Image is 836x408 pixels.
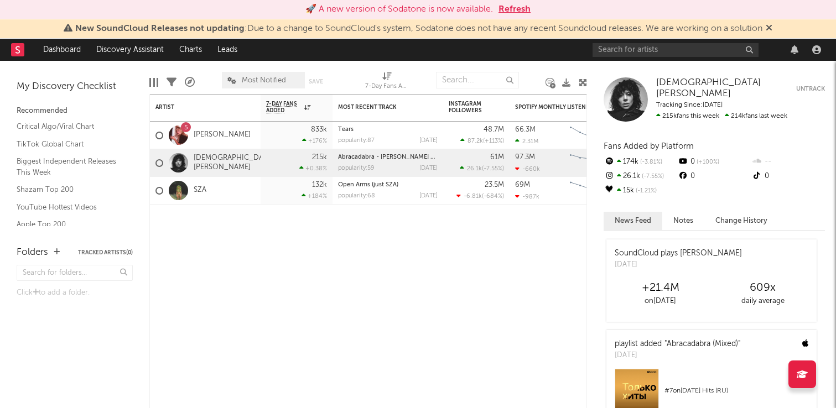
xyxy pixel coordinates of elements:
[604,142,694,150] span: Fans Added by Platform
[17,265,133,281] input: Search for folders...
[75,24,245,33] span: New SoundCloud Releases not updating
[467,166,482,172] span: 26.1k
[302,192,327,200] div: +184 %
[490,154,504,161] div: 61M
[460,137,504,144] div: ( )
[609,281,712,295] div: +21.4M
[338,104,421,111] div: Most Recent Track
[17,121,122,133] a: Critical Algo/Viral Chart
[565,149,615,177] svg: Chart title
[338,193,375,199] div: popularity: 68
[515,165,540,172] div: -660k
[515,126,536,133] div: 66.3M
[484,193,502,200] span: -684 %
[194,186,206,195] a: SZA
[309,79,323,85] button: Save
[638,159,662,165] span: -3.81 %
[695,159,719,165] span: +100 %
[194,154,274,172] a: [DEMOGRAPHIC_DATA][PERSON_NAME]
[485,138,502,144] span: +113 %
[338,138,375,144] div: popularity: 87
[751,155,825,169] div: --
[89,39,172,61] a: Discovery Assistant
[338,127,438,133] div: Tears
[17,80,133,93] div: My Discovery Checklist
[242,77,286,84] span: Most Notified
[172,39,210,61] a: Charts
[615,350,740,361] div: [DATE]
[796,77,825,100] button: Untrack
[449,101,487,114] div: Instagram Followers
[615,248,742,259] div: SoundCloud plays [PERSON_NAME]
[515,193,539,200] div: -987k
[338,182,438,188] div: Open Arms (just SZA)
[436,72,519,88] input: Search...
[468,138,483,144] span: 87.2k
[311,126,327,133] div: 833k
[515,104,598,111] div: Spotify Monthly Listeners
[210,39,245,61] a: Leads
[604,212,662,230] button: News Feed
[167,66,176,98] div: Filters
[712,281,814,295] div: 609 x
[338,182,398,188] a: Open Arms (just SZA)
[656,102,723,108] span: Tracking Since: [DATE]
[75,24,762,33] span: : Due to a change to SoundCloud's system, Sodatone does not have any recent Soundcloud releases. ...
[419,193,438,199] div: [DATE]
[338,154,448,160] a: Abracadabra - [PERSON_NAME] Remix
[515,154,535,161] div: 97.3M
[609,295,712,308] div: on [DATE]
[338,154,438,160] div: Abracadabra - Gesaffelstein Remix
[302,137,327,144] div: +176 %
[515,181,530,189] div: 69M
[78,250,133,255] button: Tracked Artists(0)
[565,177,615,205] svg: Chart title
[338,165,375,171] div: popularity: 59
[17,286,133,300] div: Click to add a folder.
[485,181,504,189] div: 23.5M
[456,192,504,200] div: ( )
[656,113,719,119] span: 215k fans this week
[365,66,409,98] div: 7-Day Fans Added (7-Day Fans Added)
[751,169,825,184] div: 0
[17,138,122,150] a: TikTok Global Chart
[17,201,122,213] a: YouTube Hottest Videos
[604,184,677,198] div: 15k
[464,193,482,200] span: -6.81k
[419,138,438,144] div: [DATE]
[499,3,531,16] button: Refresh
[677,155,751,169] div: 0
[604,155,677,169] div: 174k
[185,66,195,98] div: A&R Pipeline
[640,174,664,180] span: -7.55 %
[704,212,778,230] button: Change History
[604,169,677,184] div: 26.1k
[677,169,751,184] div: 0
[460,165,504,172] div: ( )
[17,246,48,259] div: Folders
[766,24,772,33] span: Dismiss
[593,43,759,57] input: Search for artists
[712,295,814,308] div: daily average
[17,218,122,231] a: Apple Top 200
[155,104,238,111] div: Artist
[149,66,158,98] div: Edit Columns
[17,155,122,178] a: Biggest Independent Releases This Week
[419,165,438,171] div: [DATE]
[634,188,657,194] span: -1.21 %
[266,101,302,114] span: 7-Day Fans Added
[662,212,704,230] button: Notes
[299,165,327,172] div: +0.38 %
[664,384,808,397] div: # 7 on [DATE] Hits (RU)
[656,78,761,98] span: [DEMOGRAPHIC_DATA][PERSON_NAME]
[194,130,251,140] a: [PERSON_NAME]
[305,3,493,16] div: 🚀 A new version of Sodatone is now available.
[615,259,742,270] div: [DATE]
[664,340,740,348] a: "Abracadabra (Mixed)"
[17,184,122,196] a: Shazam Top 200
[17,104,133,118] div: Recommended
[35,39,89,61] a: Dashboard
[484,126,504,133] div: 48.7M
[312,154,327,161] div: 215k
[365,80,409,93] div: 7-Day Fans Added (7-Day Fans Added)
